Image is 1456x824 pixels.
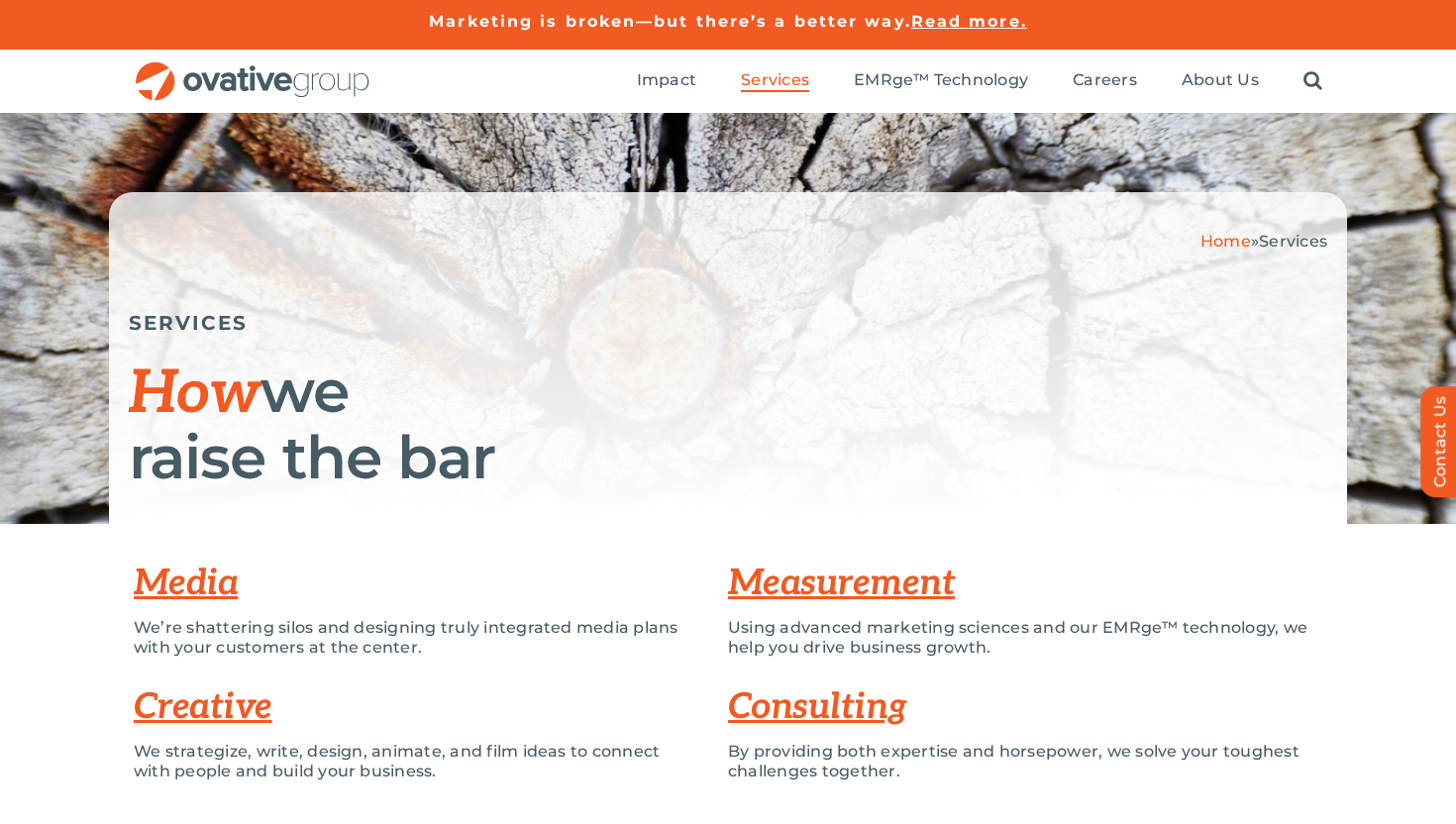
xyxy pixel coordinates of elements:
p: We’re shattering silos and designing truly integrated media plans with your customers at the center. [134,618,698,658]
span: About Us [1182,70,1259,90]
a: Home [1200,232,1251,251]
a: Careers [1073,70,1137,92]
span: » [1200,232,1327,251]
a: Media [134,562,238,605]
a: OG_Full_horizontal_RGB [134,59,371,78]
span: Impact [637,70,696,90]
a: Read more. [911,12,1027,31]
nav: Menu [637,50,1322,113]
p: By providing both expertise and horsepower, we solve your toughest challenges together. [728,742,1322,781]
p: Using advanced marketing sciences and our EMRge™ technology, we help you drive business growth. [728,618,1322,658]
a: Search [1303,70,1322,92]
span: EMRge™ Technology [854,70,1028,90]
a: Services [741,70,809,92]
h1: we raise the bar [129,360,1327,489]
span: How [129,359,260,430]
a: Marketing is broken—but there’s a better way. [429,12,911,31]
a: Measurement [728,562,955,605]
a: EMRge™ Technology [854,70,1028,92]
span: Services [741,70,809,90]
h5: SERVICES [129,311,1327,335]
a: About Us [1182,70,1259,92]
a: Impact [637,70,696,92]
a: Creative [134,685,272,729]
p: We strategize, write, design, animate, and film ideas to connect with people and build your busin... [134,742,698,781]
a: Consulting [728,685,907,729]
span: Careers [1073,70,1137,90]
span: Services [1259,232,1327,251]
